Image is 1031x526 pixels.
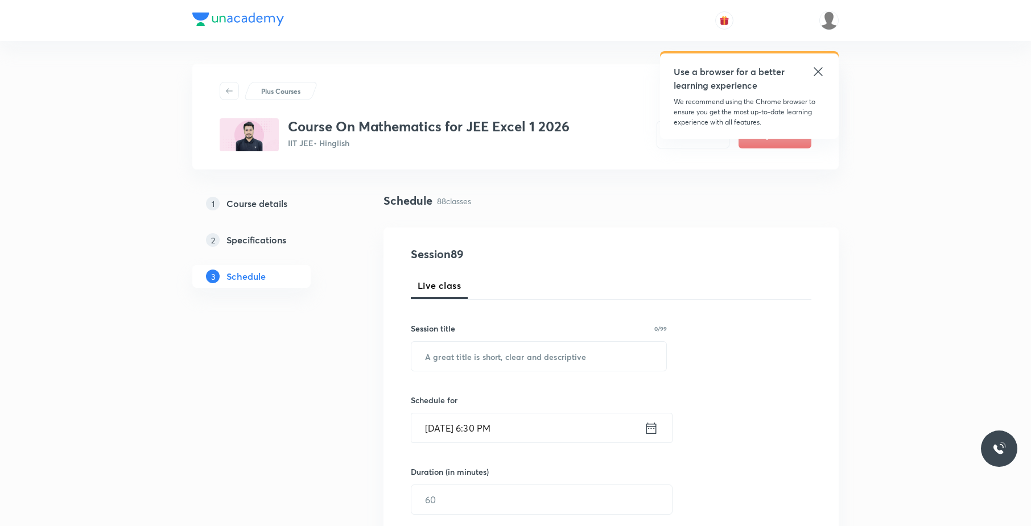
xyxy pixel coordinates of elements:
[674,97,825,127] p: We recommend using the Chrome browser to ensure you get the most up-to-date learning experience w...
[657,121,729,148] button: Preview
[226,197,287,210] h5: Course details
[192,192,347,215] a: 1Course details
[288,118,570,135] h3: Course On Mathematics for JEE Excel 1 2026
[674,65,787,92] h5: Use a browser for a better learning experience
[411,342,666,371] input: A great title is short, clear and descriptive
[418,279,461,292] span: Live class
[226,270,266,283] h5: Schedule
[220,118,279,151] img: B5D5EB26-02E8-4EF3-BCB3-F1F7FE3089FC_plus.png
[719,15,729,26] img: avatar
[411,322,455,334] h6: Session title
[654,326,667,332] p: 0/99
[411,246,618,263] h4: Session 89
[819,11,839,30] img: aadi Shukla
[715,11,733,30] button: avatar
[411,466,489,478] h6: Duration (in minutes)
[411,485,672,514] input: 60
[192,229,347,251] a: 2Specifications
[383,192,432,209] h4: Schedule
[192,13,284,29] a: Company Logo
[261,86,300,96] p: Plus Courses
[411,394,667,406] h6: Schedule for
[192,13,284,26] img: Company Logo
[226,233,286,247] h5: Specifications
[437,195,471,207] p: 88 classes
[206,270,220,283] p: 3
[206,197,220,210] p: 1
[206,233,220,247] p: 2
[992,442,1006,455] img: ttu
[288,137,570,149] p: IIT JEE • Hinglish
